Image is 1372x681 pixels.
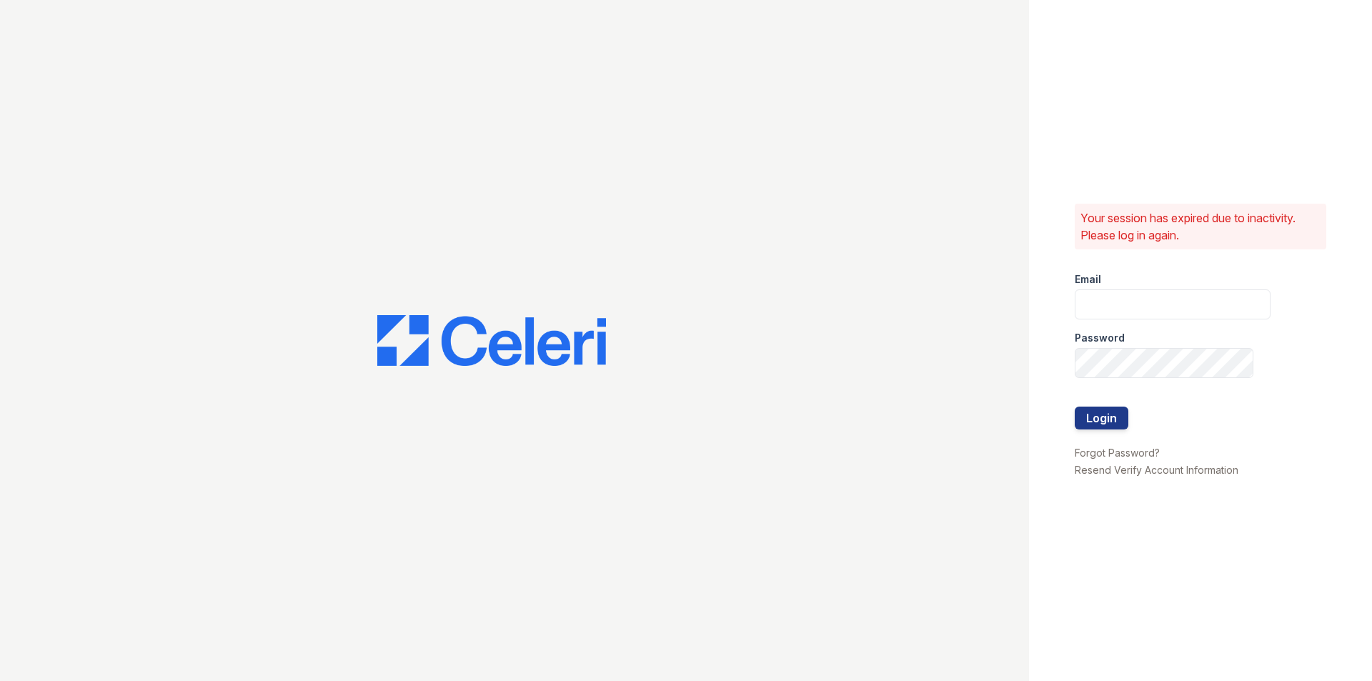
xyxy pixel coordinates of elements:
[377,315,606,367] img: CE_Logo_Blue-a8612792a0a2168367f1c8372b55b34899dd931a85d93a1a3d3e32e68fde9ad4.png
[1075,464,1238,476] a: Resend Verify Account Information
[1075,331,1125,345] label: Password
[1075,272,1101,287] label: Email
[1075,407,1128,429] button: Login
[1080,209,1321,244] p: Your session has expired due to inactivity. Please log in again.
[1075,447,1160,459] a: Forgot Password?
